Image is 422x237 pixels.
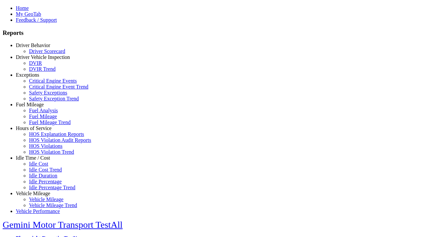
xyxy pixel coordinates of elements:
[29,90,67,95] a: Safety Exceptions
[29,84,88,90] a: Critical Engine Event Trend
[16,208,60,214] a: Vehicle Performance
[3,220,123,230] a: Gemini Motor Transport TestAll
[16,5,29,11] a: Home
[29,108,58,113] a: Fuel Analysis
[16,102,44,107] a: Fuel Mileage
[29,197,63,202] a: Vehicle Mileage
[29,114,57,119] a: Fuel Mileage
[29,173,57,178] a: Idle Duration
[16,54,70,60] a: Driver Vehicle Inspection
[29,202,77,208] a: Vehicle Mileage Trend
[29,119,71,125] a: Fuel Mileage Trend
[29,137,91,143] a: HOS Violation Audit Reports
[29,185,75,190] a: Idle Percentage Trend
[16,125,51,131] a: Hours of Service
[29,143,62,149] a: HOS Violations
[16,11,41,17] a: My GeoTab
[29,149,74,155] a: HOS Violation Trend
[16,17,57,23] a: Feedback / Support
[16,72,39,78] a: Exceptions
[29,96,79,101] a: Safety Exception Trend
[3,29,419,37] h3: Reports
[16,42,50,48] a: Driver Behavior
[16,155,50,161] a: Idle Time / Cost
[29,48,65,54] a: Driver Scorecard
[29,161,48,167] a: Idle Cost
[29,131,84,137] a: HOS Explanation Reports
[16,191,50,196] a: Vehicle Mileage
[29,167,62,172] a: Idle Cost Trend
[29,179,62,184] a: Idle Percentage
[29,66,55,72] a: DVIR Trend
[29,60,42,66] a: DVIR
[29,78,77,84] a: Critical Engine Events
